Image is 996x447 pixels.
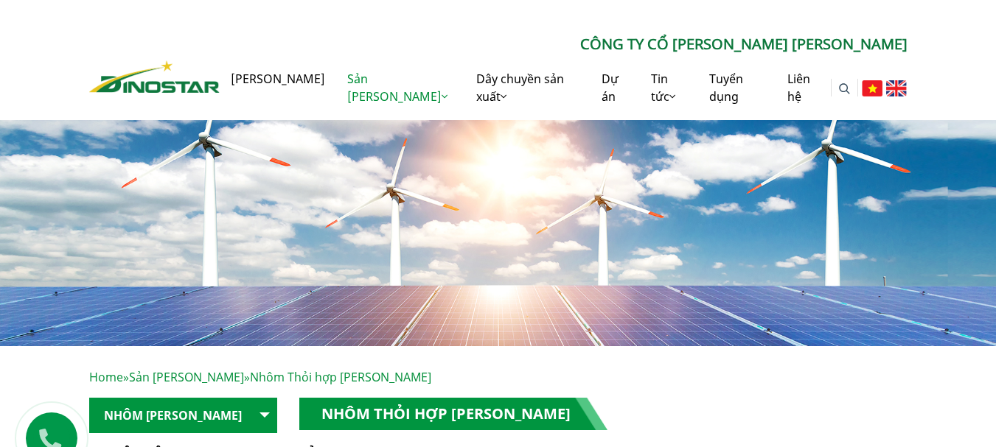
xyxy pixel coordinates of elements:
[776,55,831,120] a: Liên hệ
[886,80,907,96] img: English
[862,80,882,96] img: Tiếng Việt
[89,60,220,94] img: Nhôm Dinostar
[698,55,776,120] a: Tuyển dụng
[299,398,607,430] h1: Nhôm Thỏi hợp [PERSON_NAME]
[220,33,907,55] p: CÔNG TY CỔ [PERSON_NAME] [PERSON_NAME]
[129,369,244,385] a: Sản [PERSON_NAME]
[89,369,123,385] a: Home
[465,55,591,120] a: Dây chuyền sản xuất
[336,55,464,120] a: Sản [PERSON_NAME]
[89,398,277,434] a: Nhôm [PERSON_NAME]
[250,369,431,385] span: Nhôm Thỏi hợp [PERSON_NAME]
[89,369,431,385] span: » »
[591,55,640,120] a: Dự án
[220,55,336,102] a: [PERSON_NAME]
[640,55,698,120] a: Tin tức
[839,83,850,94] img: search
